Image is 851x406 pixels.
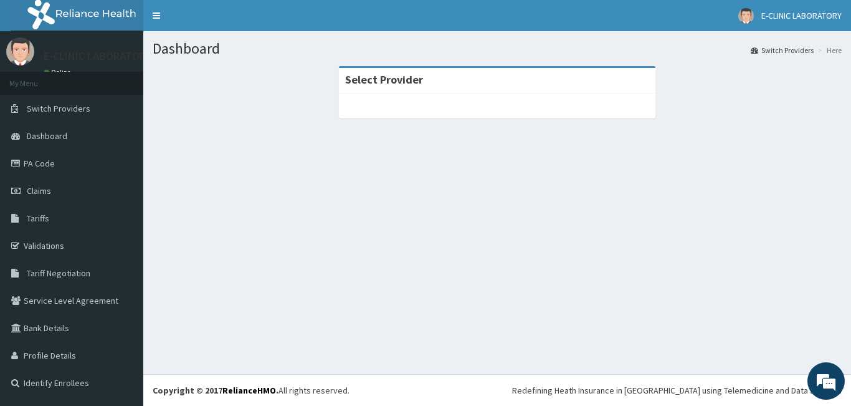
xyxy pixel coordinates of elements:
div: Redefining Heath Insurance in [GEOGRAPHIC_DATA] using Telemedicine and Data Science! [512,384,842,397]
p: E-CLINIC LABORATORY [44,51,151,62]
span: Switch Providers [27,103,90,114]
strong: Select Provider [345,72,423,87]
li: Here [815,45,842,56]
a: Online [44,68,74,77]
strong: Copyright © 2017 . [153,385,278,396]
h1: Dashboard [153,41,842,57]
a: Switch Providers [751,45,814,56]
a: RelianceHMO [222,385,276,396]
span: E-CLINIC LABORATORY [761,10,842,21]
img: User Image [6,37,34,65]
span: Dashboard [27,130,67,142]
span: Tariff Negotiation [27,268,90,279]
span: Claims [27,185,51,196]
footer: All rights reserved. [143,374,851,406]
span: Tariffs [27,213,49,224]
img: User Image [738,8,754,24]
